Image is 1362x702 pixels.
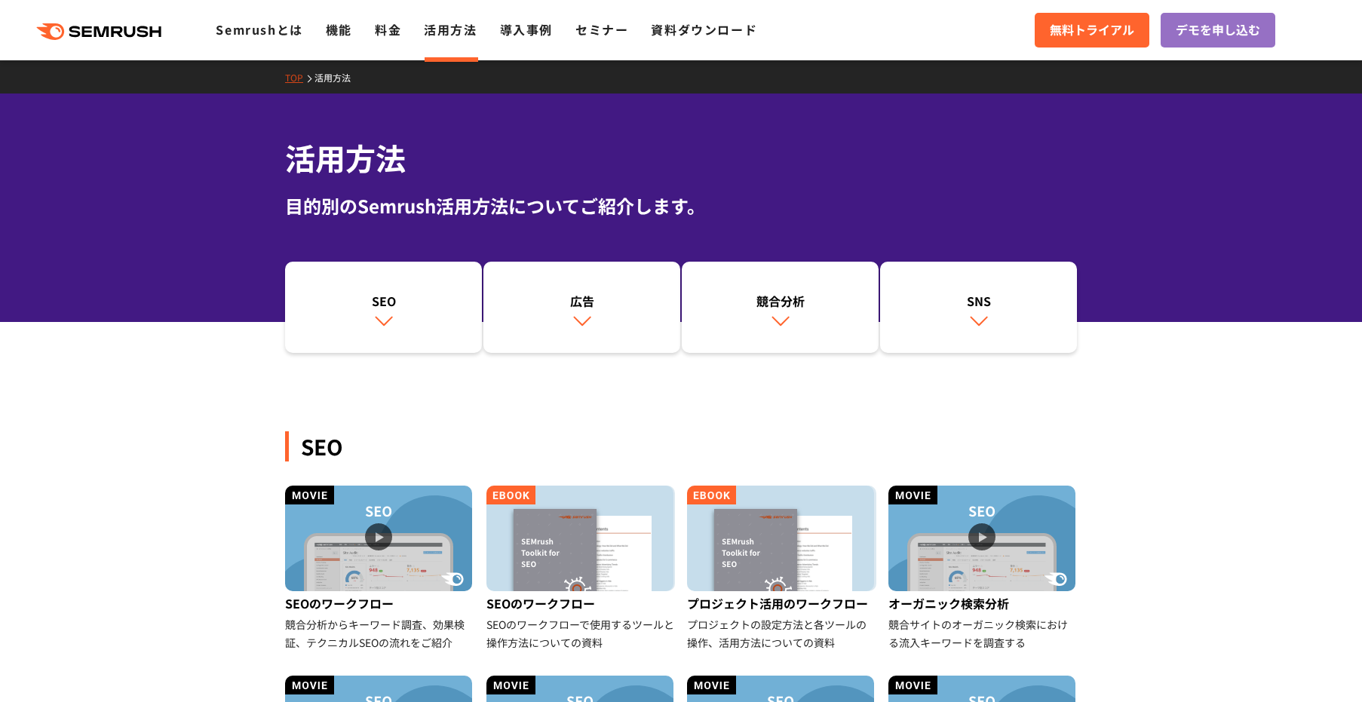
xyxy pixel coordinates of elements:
[486,486,676,651] a: SEOのワークフロー SEOのワークフローで使用するツールと操作方法についての資料
[687,591,876,615] div: プロジェクト活用のワークフロー
[375,20,401,38] a: 料金
[888,292,1069,310] div: SNS
[651,20,757,38] a: 資料ダウンロード
[285,615,474,651] div: 競合分析からキーワード調査、効果検証、テクニカルSEOの流れをご紹介
[285,192,1077,219] div: 目的別のSemrush活用方法についてご紹介します。
[285,136,1077,180] h1: 活用方法
[1161,13,1275,48] a: デモを申し込む
[486,615,676,651] div: SEOのワークフローで使用するツールと操作方法についての資料
[1176,20,1260,40] span: デモを申し込む
[424,20,477,38] a: 活用方法
[293,292,474,310] div: SEO
[500,20,553,38] a: 導入事例
[575,20,628,38] a: セミナー
[682,262,879,354] a: 競合分析
[326,20,352,38] a: 機能
[285,262,482,354] a: SEO
[888,486,1078,651] a: オーガニック検索分析 競合サイトのオーガニック検索における流入キーワードを調査する
[314,71,362,84] a: 活用方法
[888,615,1078,651] div: 競合サイトのオーガニック検索における流入キーワードを調査する
[486,591,676,615] div: SEOのワークフロー
[483,262,680,354] a: 広告
[285,431,1077,461] div: SEO
[216,20,302,38] a: Semrushとは
[1050,20,1134,40] span: 無料トライアル
[689,292,871,310] div: 競合分析
[687,615,876,651] div: プロジェクトの設定方法と各ツールの操作、活用方法についての資料
[285,591,474,615] div: SEOのワークフロー
[285,71,314,84] a: TOP
[285,486,474,651] a: SEOのワークフロー 競合分析からキーワード調査、効果検証、テクニカルSEOの流れをご紹介
[888,591,1078,615] div: オーガニック検索分析
[880,262,1077,354] a: SNS
[687,486,876,651] a: プロジェクト活用のワークフロー プロジェクトの設定方法と各ツールの操作、活用方法についての資料
[491,292,673,310] div: 広告
[1035,13,1149,48] a: 無料トライアル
